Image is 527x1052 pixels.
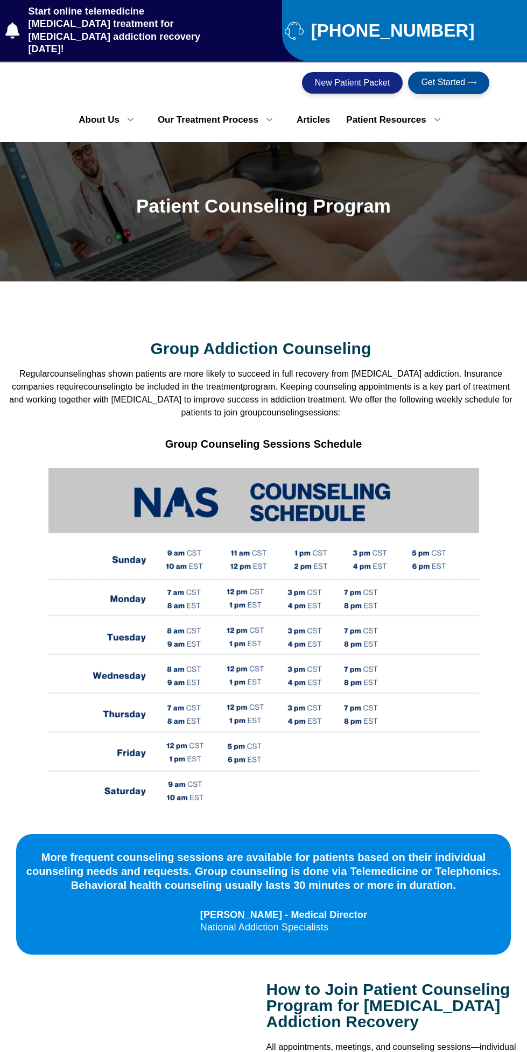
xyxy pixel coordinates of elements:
h2: Group Addiction Counseling [5,341,516,357]
div: National Addiction Specialists [200,922,367,932]
a: Get Started [408,72,489,94]
span: counseling [50,369,92,378]
a: Start online telemedicine [MEDICAL_DATA] treatment for [MEDICAL_DATA] addiction recovery [DATE]! [5,5,227,56]
span: Get Started [421,78,465,88]
a: New Patient Packet [302,72,403,94]
span: Start online telemedicine [MEDICAL_DATA] treatment for [MEDICAL_DATA] addiction recovery [DATE]! [26,5,227,56]
span: counseling [83,382,125,391]
span: program [243,382,275,391]
p: Regular has shown patients are more likely to succeed in full recovery from [MEDICAL_DATA] addict... [5,368,516,419]
a: [PHONE_NUMBER] [285,21,522,40]
a: Our Treatment Process [150,109,289,131]
h2: How to Join Patient Counseling Program for [MEDICAL_DATA] Addiction Recovery [266,982,522,1030]
div: [PERSON_NAME] - Medical Director [200,908,367,922]
strong: Group Counseling Sessions Schedule [165,438,362,450]
a: About Us [71,109,150,131]
span: [PHONE_NUMBER] [308,25,475,37]
span: counseling [262,408,304,417]
a: Patient Resources [338,109,456,131]
span: New Patient Packet [315,79,390,87]
a: Articles [289,109,338,131]
div: More frequent counseling sessions are available for patients based on their individual counseling... [22,850,505,892]
img: national addiction specialists counseling schedule [48,468,479,829]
